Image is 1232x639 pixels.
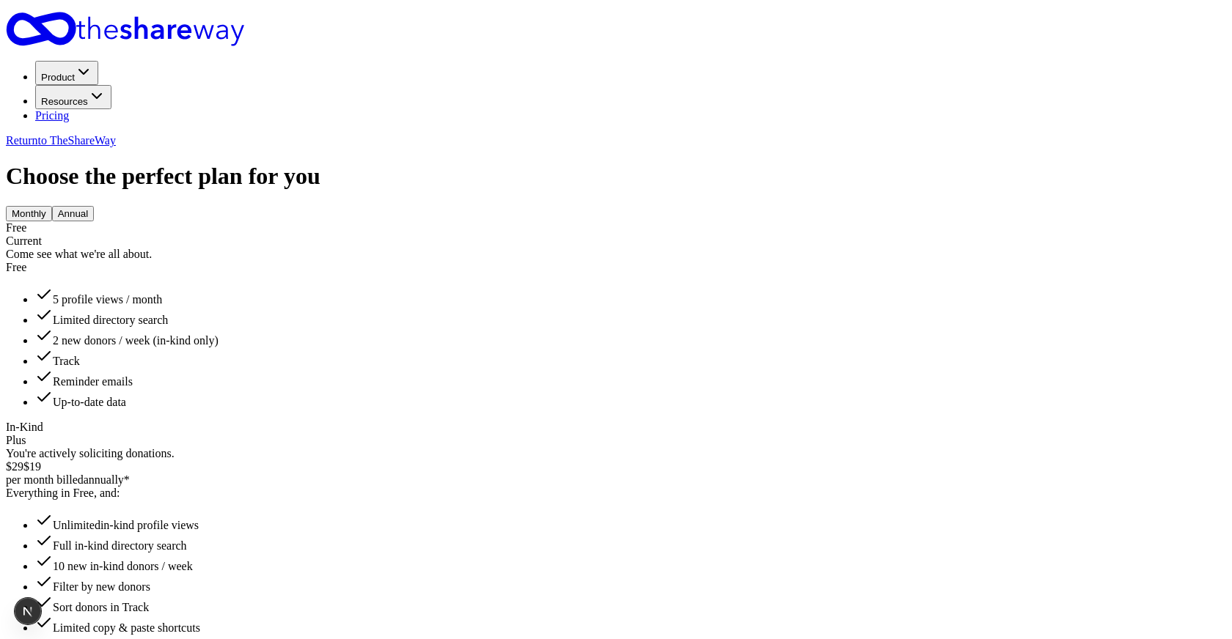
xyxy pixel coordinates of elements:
[6,206,52,221] button: Monthly
[6,434,1226,447] div: Plus
[6,134,116,147] span: Return
[6,163,1226,190] h1: Choose the perfect plan for you
[53,539,187,552] span: Full in-kind directory search
[35,85,111,109] button: Resources
[6,421,1226,434] div: In-Kind
[6,248,1226,261] div: Come see what we're all about.
[53,355,80,367] span: Track
[53,560,193,572] span: 10 new in-kind donors / week
[6,61,1226,122] nav: Main
[38,134,116,147] span: to TheShareWay
[53,293,162,306] span: 5 profile views / month
[6,487,1226,500] div: Everything in Free, and:
[53,621,200,634] span: Limited copy & paste shortcuts
[6,261,26,273] span: Free
[53,601,149,613] span: Sort donors in Track
[53,334,219,347] span: 2 new donors / week (in-kind only)
[6,234,1226,248] div: Current
[23,460,41,473] span: $ 19
[53,580,150,593] span: Filter by new donors
[52,206,95,221] button: Annual
[53,396,126,408] span: Up-to-date data
[6,12,1226,49] a: Home
[6,447,1226,460] div: You're actively soliciting donations.
[35,61,98,85] button: Product
[6,473,1226,487] div: per month billed annually*
[6,134,116,147] a: Returnto TheShareWay
[6,460,23,473] span: $ 29
[53,519,199,531] span: in-kind profile views
[35,109,69,122] a: Pricing
[53,375,133,388] span: Reminder emails
[6,221,1226,248] div: Free
[53,314,168,326] span: Limited directory search
[53,519,100,531] span: Unlimited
